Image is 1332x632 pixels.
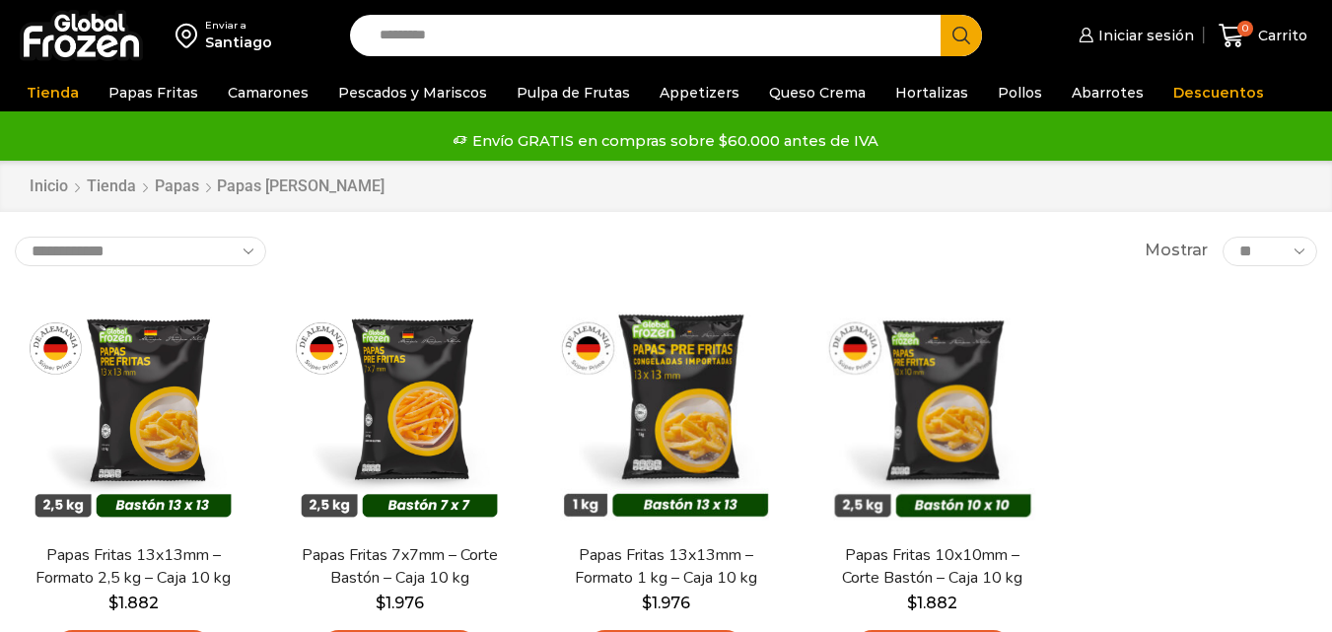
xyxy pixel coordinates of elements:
a: Camarones [218,74,318,111]
a: Appetizers [650,74,749,111]
a: Papas [154,176,200,198]
bdi: 1.976 [642,594,690,612]
nav: Breadcrumb [29,176,385,198]
a: Queso Crema [759,74,876,111]
span: $ [642,594,652,612]
a: Iniciar sesión [1074,16,1194,55]
a: Tienda [17,74,89,111]
a: Papas Fritas 13x13mm – Formato 1 kg – Caja 10 kg [559,544,772,590]
a: Papas Fritas 13x13mm – Formato 2,5 kg – Caja 10 kg [27,544,240,590]
a: Papas Fritas 10x10mm – Corte Bastón – Caja 10 kg [826,544,1039,590]
a: Pollos [988,74,1052,111]
a: 0 Carrito [1214,13,1312,59]
a: Papas Fritas 7x7mm – Corte Bastón – Caja 10 kg [293,544,506,590]
span: $ [907,594,917,612]
div: Enviar a [205,19,272,33]
h1: Papas [PERSON_NAME] [217,176,385,195]
a: Tienda [86,176,137,198]
a: Abarrotes [1062,74,1154,111]
a: Pescados y Mariscos [328,74,497,111]
a: Descuentos [1163,74,1274,111]
span: Iniciar sesión [1093,26,1194,45]
a: Hortalizas [885,74,978,111]
img: address-field-icon.svg [175,19,205,52]
bdi: 1.882 [108,594,159,612]
button: Search button [941,15,982,56]
span: $ [376,594,386,612]
span: Carrito [1253,26,1307,45]
a: Pulpa de Frutas [507,74,640,111]
bdi: 1.976 [376,594,424,612]
span: Mostrar [1145,240,1208,262]
div: Santiago [205,33,272,52]
a: Papas Fritas [99,74,208,111]
span: 0 [1237,21,1253,36]
a: Inicio [29,176,69,198]
select: Pedido de la tienda [15,237,266,266]
span: $ [108,594,118,612]
bdi: 1.882 [907,594,957,612]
